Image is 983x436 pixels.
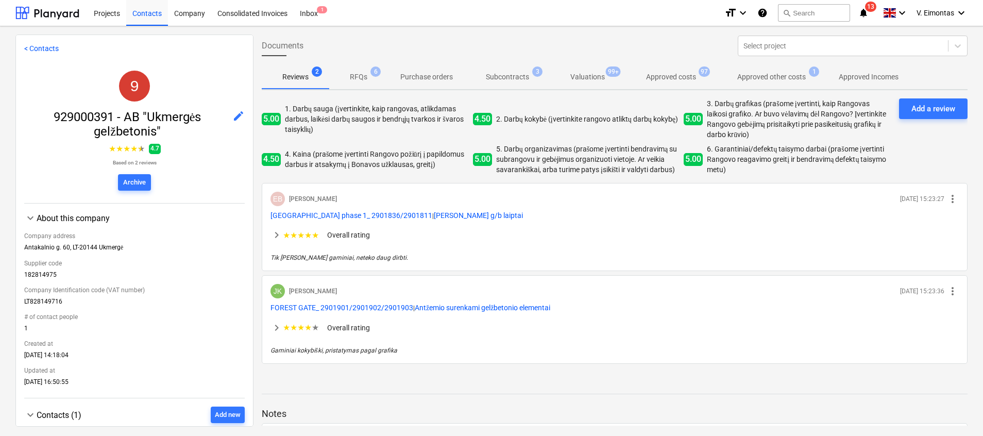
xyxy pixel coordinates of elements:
span: 4.7 [149,144,161,154]
span: 2 [312,66,322,77]
span: Contacts (1) [37,410,81,420]
span: 6 [370,66,381,77]
span: JK [274,287,282,295]
div: 182814975 [24,271,245,282]
span: ★ [283,230,290,240]
div: Supplier code [24,256,245,271]
iframe: Chat Widget [931,387,983,436]
p: Reviews [282,72,309,82]
p: [PERSON_NAME] [289,195,337,204]
span: 3 [532,66,543,77]
p: 3. Darbų grafikas (prašome įvertinti, kaip Rangovas laikosi grafiko. Ar buvo vėlavimų dėl Rangovo... [707,98,891,140]
div: Contacts (1)Add new [24,407,245,423]
span: EB [273,195,283,203]
div: Egidijus Bražas [270,192,285,206]
p: RFQs [350,72,367,82]
span: 1 [809,66,819,77]
span: keyboard_arrow_down [24,409,37,421]
p: [PERSON_NAME] [289,287,337,296]
div: 1 [24,325,245,336]
span: V. Eimontas [917,9,954,17]
p: 4. Kaina (prašome įvertinti Rangovo požiūrį į papildomus darbus ir atsakymų į Bonavos užklausas, ... [285,149,469,170]
p: Valuations [570,72,605,82]
button: [PERSON_NAME] g/b laiptai [434,210,523,221]
div: # of contact people [24,309,245,325]
p: Overall rating [327,230,370,240]
p: Approved Incomes [839,72,899,82]
span: 9 [130,77,139,94]
span: ★ [290,323,297,332]
span: 97 [699,66,710,77]
span: keyboard_arrow_right [270,322,283,334]
div: Company Identification code (VAT number) [24,282,245,298]
div: LT828149716 [24,298,245,309]
span: ★ [283,323,290,332]
button: Archive [118,174,151,191]
span: ★ [116,143,123,155]
p: Subcontracts [486,72,529,82]
span: ★ [297,323,304,332]
span: FOREST GATE_ 2901901/2901902/2901903 [270,304,413,312]
span: 4.50 [473,113,492,126]
button: Add a review [899,98,968,119]
span: keyboard_arrow_right [270,229,283,241]
p: 6. Garantiniai/defektų taisymo darbai (prašome įvertinti Rangovo reagavimo greitį ir bendravimą d... [707,144,891,175]
span: 5.00 [684,153,703,166]
a: < Contacts [24,44,59,53]
i: keyboard_arrow_down [737,7,749,19]
button: [GEOGRAPHIC_DATA] phase 1_ 2901836/2901811 [270,210,432,221]
span: keyboard_arrow_down [24,212,37,224]
span: 1 [317,6,327,13]
span: 929000391 - AB "Ukmergės gelžbetonis" [24,110,232,139]
span: 4.50 [262,153,281,166]
span: Documents [262,40,303,52]
div: Company address [24,228,245,244]
p: Tik [PERSON_NAME] gaminiai, neteko daug dirbti. [270,254,959,262]
i: keyboard_arrow_down [896,7,908,19]
p: | [270,303,959,313]
span: ★ [304,323,312,332]
div: Julius Karalius [270,284,285,298]
div: ★★★★★Overall rating [270,322,959,334]
p: 2. Darbų kokybė (įvertinkite rangovo atliktų darbų kokybę) [496,114,680,124]
button: Antžemio surenkami gelžbetonio elementai [415,303,550,313]
span: ★ [312,230,319,240]
span: search [783,9,791,17]
div: Updated at [24,363,245,378]
div: About this company [37,213,245,223]
span: LAKE TOWN phase 1_ 2901836/2901811 [270,211,432,220]
div: Add a review [911,102,955,115]
p: [DATE] 15:23:36 [900,287,944,296]
p: 1. Darbų sauga (įvertinkite, kaip rangovas, atlikdamas darbus, laikėsi darbų saugos ir bendrųjų t... [285,104,469,135]
i: format_size [724,7,737,19]
span: ★ [297,230,304,240]
span: ★ [290,230,297,240]
span: 5.00 [262,113,281,126]
div: Archive [123,177,146,189]
span: 99+ [606,66,621,77]
p: Purchase orders [400,72,453,82]
span: ★ [123,143,130,155]
i: Knowledge base [757,7,768,19]
p: Overall rating [327,323,370,333]
div: [DATE] 16:50:55 [24,378,245,390]
div: Created at [24,336,245,351]
span: more_vert [946,193,959,205]
button: Search [778,4,850,22]
div: 929000391 [119,71,150,102]
span: 5.00 [684,113,703,126]
div: About this company [24,224,245,390]
span: 5.00 [473,153,492,166]
span: ★ [109,143,116,155]
p: [DATE] 15:23:27 [900,195,944,204]
button: Add new [211,407,245,423]
p: Based on 2 reviews [109,159,161,166]
span: ★ [130,143,138,155]
div: Antakalnio g. 60, LT-20144 Ukmergė [24,244,245,256]
div: About this company [24,212,245,224]
div: [DATE] 14:18:04 [24,351,245,363]
p: Gaminiai kokybiški, pristatymas pagal grafika [270,346,959,355]
span: ★ [304,230,312,240]
p: Notes [262,408,968,420]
